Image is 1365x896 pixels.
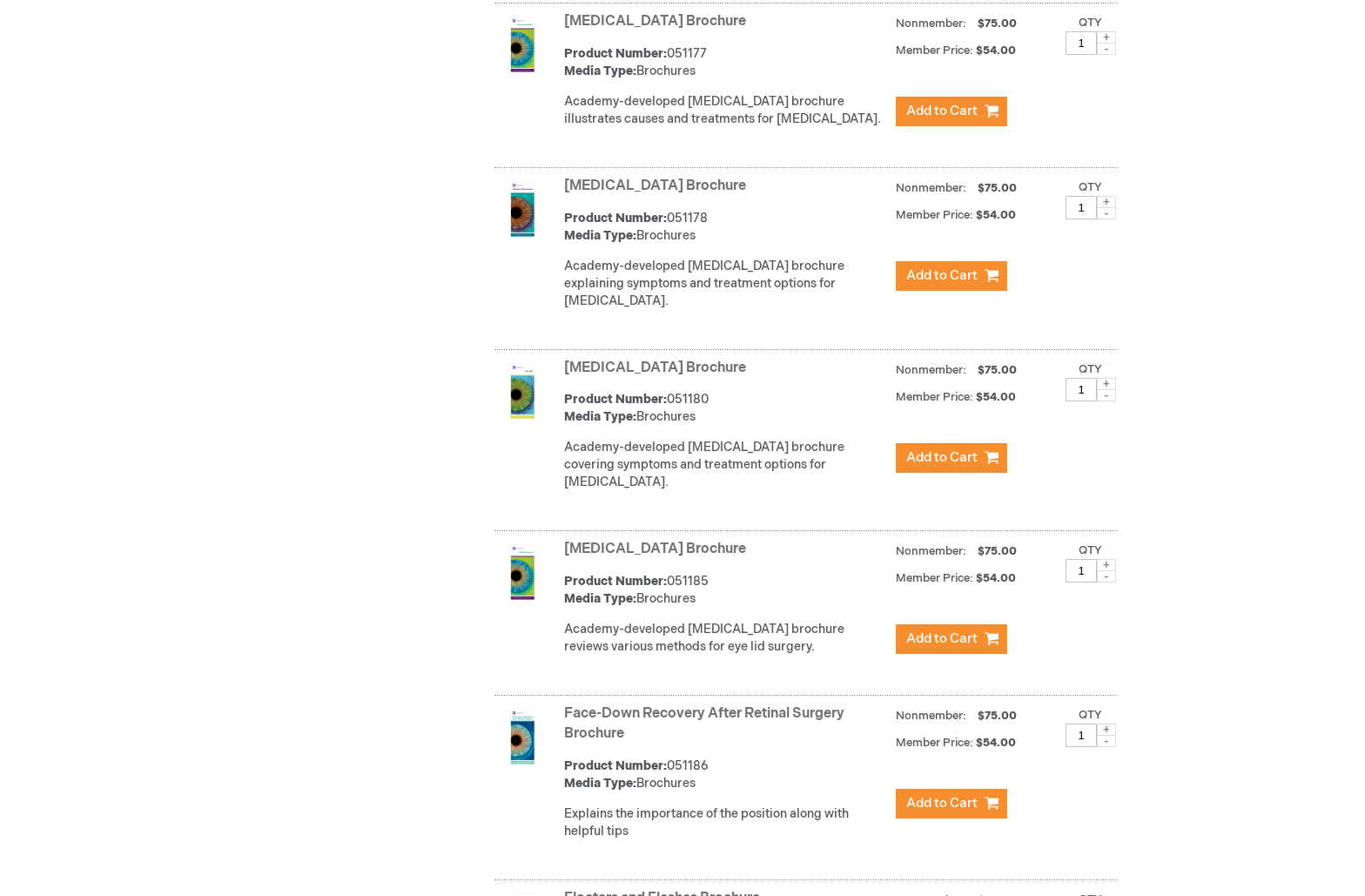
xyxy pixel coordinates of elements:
strong: Nonmember: [896,178,966,199]
input: Qty [1066,196,1097,219]
label: Qty [1079,180,1102,194]
a: [MEDICAL_DATA] Brochure [564,13,746,30]
div: Academy-developed [MEDICAL_DATA] brochure reviews various methods for eye lid surgery. [564,621,887,656]
input: Qty [1066,31,1097,55]
label: Qty [1079,362,1102,376]
input: Qty [1066,378,1097,401]
img: Detached Retina Brochure [494,17,550,72]
span: $75.00 [975,17,1019,30]
span: $54.00 [976,736,1019,750]
strong: Media Type: [564,591,636,606]
div: 051177 Brochures [564,45,887,80]
input: Qty [1066,559,1097,583]
button: Add to Cart [896,789,1007,819]
div: Academy-developed [MEDICAL_DATA] brochure covering symptoms and treatment options for [MEDICAL_DA... [564,439,887,491]
span: Add to Cart [906,449,978,466]
span: $75.00 [975,544,1019,558]
strong: Media Type: [564,776,636,791]
strong: Nonmember: [896,705,966,727]
span: Add to Cart [906,103,978,119]
div: 051186 Brochures [564,758,887,792]
strong: Product Number: [564,46,667,61]
span: $75.00 [975,181,1019,195]
img: Eyelid Surgery Brochure [494,544,550,600]
span: Add to Cart [906,630,978,647]
strong: Member Price: [896,571,973,585]
img: Diabetic Retinopathy Brochure [494,181,550,237]
strong: Member Price: [896,736,973,750]
strong: Member Price: [896,208,973,222]
button: Add to Cart [896,97,1007,126]
div: Academy-developed [MEDICAL_DATA] brochure illustrates causes and treatments for [MEDICAL_DATA]. [564,93,887,128]
a: [MEDICAL_DATA] Brochure [564,178,746,194]
div: 051185 Brochures [564,573,887,608]
img: Face-Down Recovery After Retinal Surgery Brochure [494,709,550,765]
label: Qty [1079,16,1102,30]
strong: Product Number: [564,574,667,589]
div: 051180 Brochures [564,391,887,426]
strong: Nonmember: [896,13,966,35]
button: Add to Cart [896,443,1007,473]
strong: Nonmember: [896,541,966,563]
strong: Product Number: [564,211,667,226]
strong: Media Type: [564,409,636,424]
a: Face-Down Recovery After Retinal Surgery Brochure [564,705,844,742]
strong: Media Type: [564,228,636,243]
span: Add to Cart [906,795,978,812]
a: [MEDICAL_DATA] Brochure [564,360,746,376]
span: $54.00 [976,571,1019,585]
strong: Member Price: [896,44,973,57]
strong: Product Number: [564,758,667,773]
strong: Product Number: [564,392,667,407]
div: Explains the importance of the position along with helpful tips [564,805,887,840]
strong: Media Type: [564,64,636,78]
img: Dry Eye Brochure [494,363,550,419]
span: $54.00 [976,44,1019,57]
span: Add to Cart [906,267,978,284]
strong: Nonmember: [896,360,966,381]
div: Academy-developed [MEDICAL_DATA] brochure explaining symptoms and treatment options for [MEDICAL_... [564,258,887,310]
a: [MEDICAL_DATA] Brochure [564,541,746,557]
div: 051178 Brochures [564,210,887,245]
input: Qty [1066,724,1097,747]
button: Add to Cart [896,261,1007,291]
label: Qty [1079,543,1102,557]
strong: Member Price: [896,390,973,404]
span: $54.00 [976,208,1019,222]
span: $54.00 [976,390,1019,404]
label: Qty [1079,708,1102,722]
span: $75.00 [975,709,1019,723]
button: Add to Cart [896,624,1007,654]
span: $75.00 [975,363,1019,377]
